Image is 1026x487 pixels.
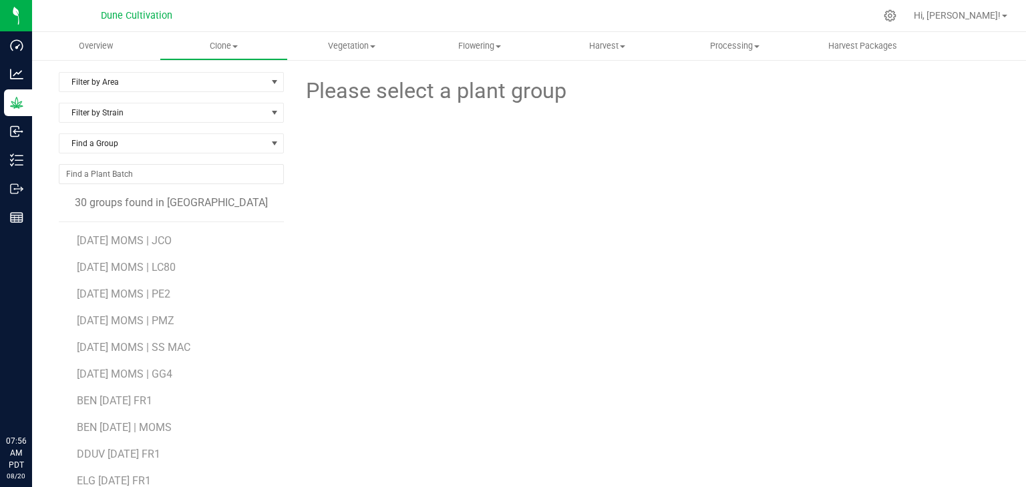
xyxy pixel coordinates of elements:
span: [DATE] MOMS | SS MAC [77,341,190,354]
span: Harvest Packages [810,40,915,52]
span: ELG [DATE] FR1 [77,474,151,487]
a: Processing [671,32,799,60]
p: 07:56 AM PDT [6,435,26,471]
span: Processing [672,40,798,52]
a: Harvest Packages [799,32,926,60]
p: 08/20 [6,471,26,481]
span: Clone [160,40,287,52]
span: Filter by Area [59,73,267,91]
a: Flowering [415,32,543,60]
span: Flowering [416,40,542,52]
span: [DATE] MOMS | PMZ [77,314,174,327]
span: select [267,73,283,91]
inline-svg: Dashboard [10,39,23,52]
span: [DATE] MOMS | JCO [77,234,172,247]
span: [DATE] MOMS | GG4 [77,368,172,380]
span: [DATE] MOMS | PE2 [77,288,170,300]
span: Dune Cultivation [101,10,172,21]
inline-svg: Inventory [10,153,23,167]
span: BEN [DATE] FR1 [77,394,152,407]
div: 30 groups found in [GEOGRAPHIC_DATA] [59,195,284,211]
inline-svg: Reports [10,211,23,224]
span: [DATE] MOMS | LC80 [77,261,176,274]
inline-svg: Analytics [10,67,23,81]
div: Manage settings [882,9,898,22]
a: Overview [32,32,160,60]
span: Find a Group [59,134,267,153]
span: Vegetation [289,40,415,52]
a: Harvest [543,32,671,60]
span: Harvest [544,40,670,52]
span: DDUV [DATE] FR1 [77,448,160,460]
span: Filter by Strain [59,103,267,122]
inline-svg: Outbound [10,182,23,195]
span: Hi, [PERSON_NAME]! [914,10,1001,21]
span: Overview [61,40,131,52]
span: BEN [DATE] | MOMS [77,421,172,434]
input: NO DATA FOUND [59,165,283,183]
a: Vegetation [288,32,415,60]
iframe: Resource center [13,380,53,420]
inline-svg: Grow [10,96,23,109]
a: Clone [160,32,287,60]
span: Please select a plant group [304,75,566,107]
inline-svg: Inbound [10,125,23,138]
